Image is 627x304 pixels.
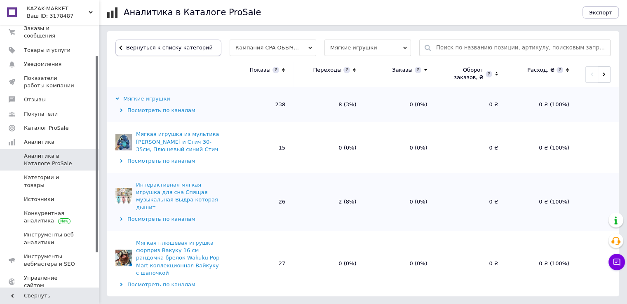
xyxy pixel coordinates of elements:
[294,173,364,231] td: 2 (8%)
[223,173,294,231] td: 26
[608,254,625,270] button: Чат с покупателем
[115,250,132,266] img: Мягкая плюшевая игрушка сюрприз Вакуку 16 см рандомка брелок Wakuku Pop Mart коллекционная Вайкук...
[24,174,76,189] span: Категории и товары
[115,215,221,223] div: Посмотреть по каналам
[24,96,46,103] span: Отзывы
[436,173,507,231] td: 0 ₴
[136,181,221,211] div: Интерактивная мягкая игрушка для сна Спящая музыкальная Выдра которая дышит
[364,87,435,122] td: 0 (0%)
[223,122,294,173] td: 15
[24,196,54,203] span: Источники
[444,66,484,81] div: Оборот заказов, ₴
[115,188,132,204] img: Интерактивная мягкая игрушка для сна Спящая музыкальная Выдра которая дышит
[115,40,221,56] button: Вернуться к списку категорий
[589,9,612,16] span: Экспорт
[24,47,70,54] span: Товары и услуги
[436,87,507,122] td: 0 ₴
[136,239,221,277] div: Мягкая плюшевая игрушка сюрприз Вакуку 16 см рандомка брелок Wakuku Pop Mart коллекционная Вайкук...
[115,281,221,288] div: Посмотреть по каналам
[324,40,411,56] span: Мягкие игрушки
[115,157,221,165] div: Посмотреть по каналам
[136,131,221,153] div: Мягкая игрушка из мультика [PERSON_NAME] и Стич 30-35см, Плюшевый синий Стич
[24,152,76,167] span: Аналитика в Каталоге ProSale
[24,110,58,118] span: Покупатели
[582,6,619,19] button: Экспорт
[124,44,213,51] span: Вернуться к списку категорий
[313,66,341,74] div: Переходы
[27,5,89,12] span: KAZAK-MARKET
[507,173,578,231] td: 0 ₴ (100%)
[294,231,364,297] td: 0 (0%)
[24,231,76,246] span: Инструменты веб-аналитики
[27,12,99,20] div: Ваш ID: 3178487
[364,122,435,173] td: 0 (0%)
[507,87,578,122] td: 0 ₴ (100%)
[223,87,294,122] td: 238
[527,66,554,74] div: Расход, ₴
[294,87,364,122] td: 8 (3%)
[24,75,76,89] span: Показатели работы компании
[230,40,316,56] span: Кампания CPA ОБЫЧНАЯ
[364,173,435,231] td: 0 (0%)
[124,7,261,17] h1: Аналитика в Каталоге ProSale
[507,231,578,297] td: 0 ₴ (100%)
[436,122,507,173] td: 0 ₴
[392,66,412,74] div: Заказы
[24,210,76,224] span: Конкурентная аналитика
[436,231,507,297] td: 0 ₴
[294,122,364,173] td: 0 (0%)
[24,253,76,268] span: Инструменты вебмастера и SEO
[24,124,68,132] span: Каталог ProSale
[364,231,435,297] td: 0 (0%)
[436,40,606,56] input: Поиск по названию позиции, артикулу, поисковым запросам
[249,66,270,74] div: Показы
[115,134,132,150] img: Мягкая игрушка из мультика Лило и Стич 30-35см, Плюшевый синий Стич
[24,61,61,68] span: Уведомления
[24,25,76,40] span: Заказы и сообщения
[115,107,221,114] div: Посмотреть по каналам
[24,138,54,146] span: Аналитика
[115,95,170,103] div: Мягкие игрушки
[507,122,578,173] td: 0 ₴ (100%)
[223,231,294,297] td: 27
[24,274,76,289] span: Управление сайтом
